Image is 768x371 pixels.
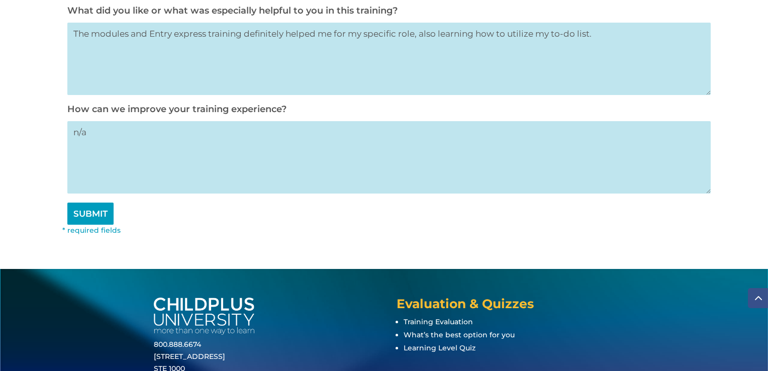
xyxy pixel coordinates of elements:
a: Learning Level Quiz [404,343,475,352]
img: white-cpu-wordmark [154,298,254,335]
a: 800.888.6674 [154,340,201,349]
input: SUBMIT [67,203,114,225]
label: What did you like or what was especially helpful to you in this training? [67,5,398,16]
iframe: Chat Widget [604,262,768,371]
font: * required fields [62,226,121,235]
a: Training Evaluation [404,317,473,326]
h4: Evaluation & Quizzes [397,298,614,315]
a: What’s the best option for you [404,330,515,339]
label: How can we improve your training experience? [67,104,286,115]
